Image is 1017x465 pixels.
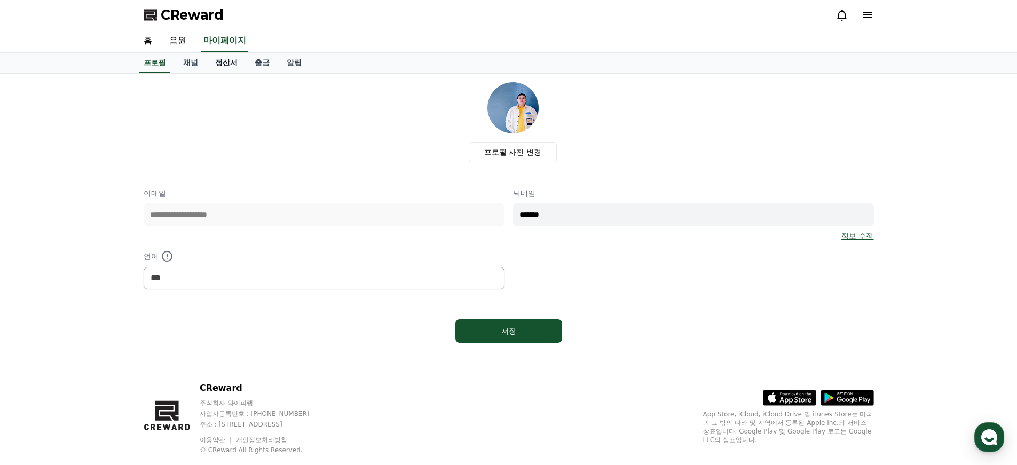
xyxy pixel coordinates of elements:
[70,338,138,365] a: 대화
[144,188,504,199] p: 이메일
[144,6,224,23] a: CReward
[98,355,111,364] span: 대화
[138,338,205,365] a: 설정
[513,188,874,199] p: 닉네임
[200,420,330,429] p: 주소 : [STREET_ADDRESS]
[703,410,874,444] p: App Store, iCloud, iCloud Drive 및 iTunes Store는 미국과 그 밖의 나라 및 지역에서 등록된 Apple Inc.의 서비스 상표입니다. Goo...
[135,30,161,52] a: 홈
[246,53,278,73] a: 출금
[161,6,224,23] span: CReward
[487,82,539,133] img: profile_image
[207,53,246,73] a: 정산서
[200,399,330,407] p: 주식회사 와이피랩
[165,354,178,363] span: 설정
[161,30,195,52] a: 음원
[175,53,207,73] a: 채널
[477,326,541,336] div: 저장
[841,231,873,241] a: 정보 수정
[200,382,330,395] p: CReward
[200,436,233,444] a: 이용약관
[144,250,504,263] p: 언어
[139,53,170,73] a: 프로필
[236,436,287,444] a: 개인정보처리방침
[455,319,562,343] button: 저장
[201,30,248,52] a: 마이페이지
[34,354,40,363] span: 홈
[3,338,70,365] a: 홈
[200,409,330,418] p: 사업자등록번호 : [PHONE_NUMBER]
[200,446,330,454] p: © CReward All Rights Reserved.
[469,142,557,162] label: 프로필 사진 변경
[278,53,310,73] a: 알림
